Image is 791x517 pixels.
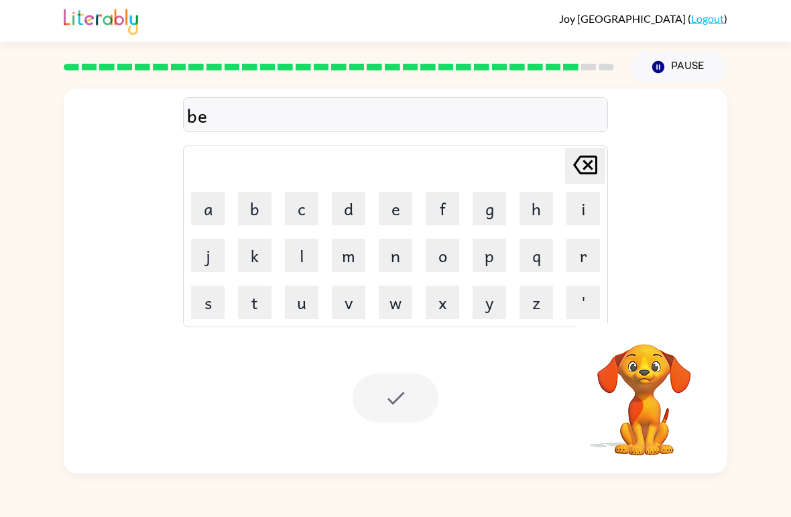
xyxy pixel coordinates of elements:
button: f [426,192,459,225]
div: ( ) [559,12,727,25]
button: u [285,286,318,319]
button: Pause [630,52,727,82]
button: n [379,239,412,272]
button: x [426,286,459,319]
button: z [520,286,553,319]
div: be [187,101,604,129]
button: k [238,239,271,272]
button: v [332,286,365,319]
button: i [566,192,600,225]
button: l [285,239,318,272]
button: c [285,192,318,225]
button: ' [566,286,600,319]
button: g [473,192,506,225]
button: p [473,239,506,272]
button: q [520,239,553,272]
button: o [426,239,459,272]
button: t [238,286,271,319]
button: h [520,192,553,225]
button: b [238,192,271,225]
button: w [379,286,412,319]
button: e [379,192,412,225]
video: Your browser must support playing .mp4 files to use Literably. Please try using another browser. [577,323,711,457]
img: Literably [64,5,138,35]
button: m [332,239,365,272]
button: j [191,239,225,272]
button: d [332,192,365,225]
a: Logout [691,12,724,25]
button: s [191,286,225,319]
button: a [191,192,225,225]
button: y [473,286,506,319]
button: r [566,239,600,272]
span: Joy [GEOGRAPHIC_DATA] [559,12,688,25]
